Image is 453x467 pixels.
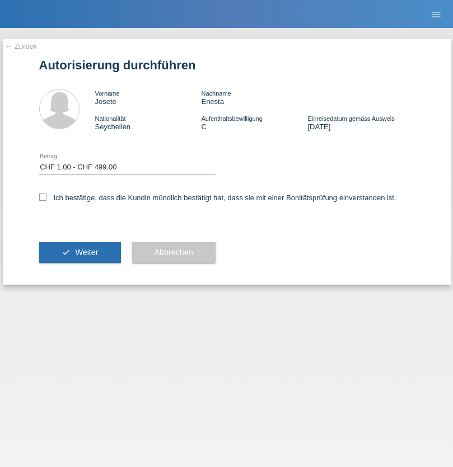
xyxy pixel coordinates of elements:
[62,248,71,257] i: check
[425,11,447,17] a: menu
[132,242,216,263] button: Abbrechen
[6,42,37,50] a: ← Zurück
[201,90,231,97] span: Nachname
[201,115,262,122] span: Aufenthaltsbewilligung
[307,115,394,122] span: Einreisedatum gemäss Ausweis
[95,90,120,97] span: Vorname
[155,248,193,257] span: Abbrechen
[95,89,202,106] div: Josete
[39,242,121,263] button: check Weiter
[39,58,414,72] h1: Autorisierung durchführen
[39,194,396,202] label: Ich bestätige, dass die Kundin mündlich bestätigt hat, dass sie mit einer Bonitätsprüfung einvers...
[307,114,414,131] div: [DATE]
[95,115,126,122] span: Nationalität
[75,248,98,257] span: Weiter
[431,9,442,20] i: menu
[201,89,307,106] div: Enesta
[201,114,307,131] div: C
[95,114,202,131] div: Seychellen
